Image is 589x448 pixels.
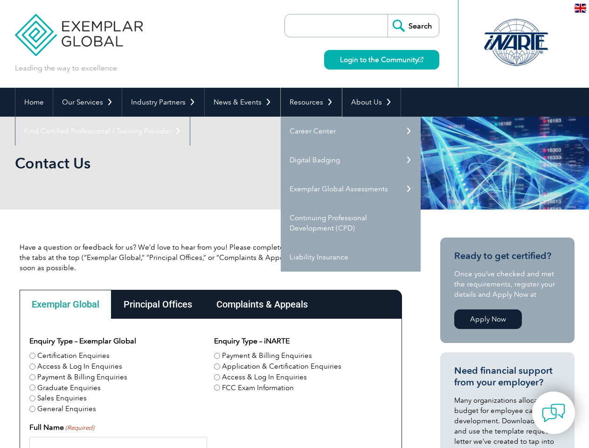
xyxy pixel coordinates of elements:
label: Access & Log In Enquiries [37,361,122,372]
label: Certification Enquiries [37,350,110,361]
img: open_square.png [418,57,423,62]
a: Exemplar Global Assessments [281,175,421,203]
p: Leading the way to excellence [15,63,117,73]
a: Liability Insurance [281,243,421,272]
a: Our Services [53,88,122,117]
a: Login to the Community [324,50,439,70]
p: Have a question or feedback for us? We’d love to hear from you! Please complete the form below by... [20,242,402,273]
a: Continuing Professional Development (CPD) [281,203,421,243]
legend: Enquiry Type – Exemplar Global [29,336,136,347]
span: (Required) [64,423,94,433]
a: Career Center [281,117,421,146]
div: Complaints & Appeals [204,290,320,319]
label: Full Name [29,422,94,433]
input: Search [388,14,439,37]
a: About Us [342,88,401,117]
img: contact-chat.png [542,401,565,425]
label: General Enquiries [37,404,96,414]
img: en [575,4,586,13]
a: Resources [281,88,342,117]
h1: Contact Us [15,154,373,172]
label: Application & Certification Enquiries [222,361,341,372]
legend: Enquiry Type – iNARTE [214,336,290,347]
div: Exemplar Global [20,290,111,319]
p: Once you’ve checked and met the requirements, register your details and Apply Now at [454,269,561,300]
a: Digital Badging [281,146,421,175]
a: News & Events [205,88,280,117]
a: Apply Now [454,309,522,329]
a: Find Certified Professional / Training Provider [15,117,190,146]
label: Access & Log In Enquiries [222,372,307,383]
a: Home [15,88,53,117]
label: FCC Exam Information [222,383,294,393]
a: Industry Partners [122,88,204,117]
h3: Need financial support from your employer? [454,365,561,388]
label: Payment & Billing Enquiries [37,372,127,383]
label: Graduate Enquiries [37,383,101,393]
div: Principal Offices [111,290,204,319]
label: Payment & Billing Enquiries [222,350,312,361]
h3: Ready to get certified? [454,250,561,262]
label: Sales Enquiries [37,393,87,404]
